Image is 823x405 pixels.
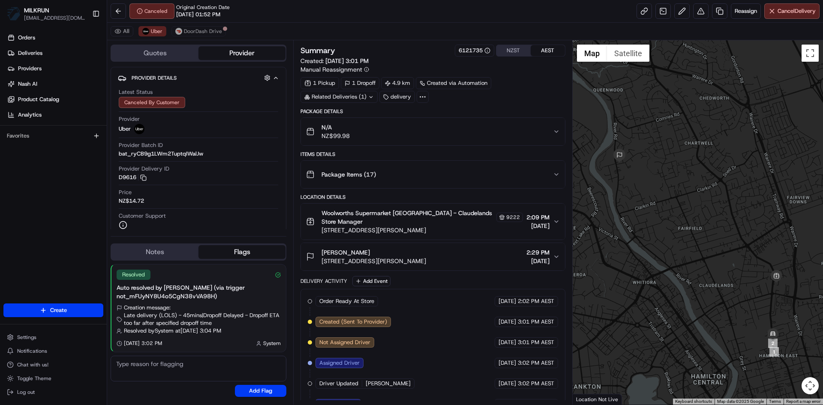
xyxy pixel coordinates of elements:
a: Product Catalog [3,93,107,106]
span: Latest Status [119,88,153,96]
span: Provider Delivery ID [119,165,169,173]
img: uber-new-logo.jpeg [142,28,149,35]
button: [EMAIL_ADDRESS][DOMAIN_NAME] [24,15,85,21]
button: Keyboard shortcuts [675,399,712,405]
span: NZ$14.72 [119,197,144,205]
button: 6121735 [459,47,490,54]
button: AEST [531,45,565,56]
div: Auto resolved by [PERSON_NAME] (via trigger not_mFUyNY8U4o5CgN38vVA98H) [117,283,281,300]
span: [DATE] 3:01 PM [325,57,369,65]
span: N/A [321,123,350,132]
a: Terms [769,399,781,404]
button: Show street map [577,45,607,62]
button: Chat with us! [3,359,103,371]
span: Log out [17,389,35,396]
span: Woolworths Supermarket [GEOGRAPHIC_DATA] - Claudelands Store Manager [321,209,494,226]
a: Created via Automation [416,77,491,89]
div: Delivery Activity [300,278,347,285]
span: [DATE] 3:02 PM [124,340,162,347]
a: Deliveries [3,46,107,60]
span: DoorDash Drive [184,28,222,35]
span: [DATE] 01:52 PM [176,11,220,18]
span: 2:02 PM AEST [518,297,554,305]
button: Notes [111,245,198,259]
span: Nash AI [18,80,37,88]
img: uber-new-logo.jpeg [134,124,144,134]
div: 3 [764,326,781,343]
span: Product Catalog [18,96,59,103]
span: 3:01 PM AEST [518,318,554,326]
span: 2:29 PM [526,248,550,257]
span: Orders [18,34,35,42]
span: Chat with us! [17,361,48,368]
div: Resolved [117,270,150,280]
span: System [263,340,281,347]
span: Resolved by System [124,327,174,335]
span: [DATE] [526,257,550,265]
button: Canceled [129,3,174,19]
a: Analytics [3,108,107,122]
span: 3:02 PM AEST [518,380,554,387]
span: Map data ©2025 Google [717,399,764,404]
button: Settings [3,331,103,343]
img: Google [575,393,603,405]
span: at [DATE] 3:04 PM [175,327,221,335]
button: All [111,26,133,36]
span: Provider Batch ID [119,141,163,149]
span: Toggle Theme [17,375,51,382]
span: [DATE] [499,359,516,367]
span: Creation message: [124,304,171,312]
h3: Summary [300,47,335,54]
span: Uber [119,125,131,133]
span: Manual Reassignment [300,65,362,74]
button: Manual Reassignment [300,65,369,74]
span: Late delivery (LOLS) - 45mins | Dropoff Delayed - Dropoff ETA too far after specified dropoff time [124,312,281,327]
button: Provider Details [118,71,279,85]
div: delivery [379,91,415,103]
button: Add Flag [235,385,286,397]
span: [DATE] [499,380,516,387]
span: [DATE] [499,297,516,305]
button: DoorDash Drive [171,26,226,36]
span: 3:02 PM AEST [518,359,554,367]
a: Report a map error [786,399,820,404]
button: MILKRUNMILKRUN[EMAIL_ADDRESS][DOMAIN_NAME] [3,3,89,24]
button: Add Event [352,276,390,286]
span: Reassign [735,7,757,15]
span: Uber [151,28,162,35]
div: 1 Pickup [300,77,339,89]
div: 4.9 km [381,77,414,89]
span: [PERSON_NAME] [366,380,411,387]
div: 4 [613,149,626,162]
button: Flags [198,245,285,259]
button: Show satellite imagery [607,45,649,62]
img: MILKRUN [7,7,21,21]
a: Open this area in Google Maps (opens a new window) [575,393,603,405]
button: Notifications [3,345,103,357]
div: Package Details [300,108,565,115]
button: Provider [198,46,285,60]
span: Created (Sent To Provider) [319,318,387,326]
img: doordash_logo_v2.png [175,28,182,35]
div: 1 Dropoff [341,77,379,89]
div: Related Deliveries (1) [300,91,378,103]
span: Package Items ( 17 ) [321,170,376,179]
span: Provider Details [132,75,177,81]
span: [PERSON_NAME] [321,248,370,257]
button: [PERSON_NAME][STREET_ADDRESS][PERSON_NAME]2:29 PM[DATE] [301,243,565,270]
span: 3:01 PM AEST [518,339,554,346]
a: Providers [3,62,107,75]
span: Price [119,189,132,196]
span: [DATE] [499,339,516,346]
span: Driver Updated [319,380,358,387]
span: [STREET_ADDRESS][PERSON_NAME] [321,257,426,265]
button: MILKRUN [24,6,49,15]
span: Notifications [17,348,47,354]
span: Assigned Driver [319,359,360,367]
button: CancelDelivery [764,3,820,19]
